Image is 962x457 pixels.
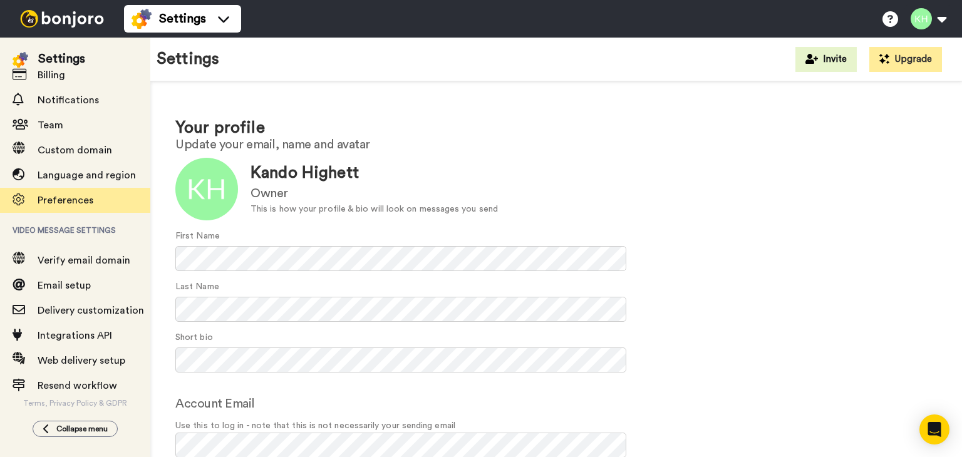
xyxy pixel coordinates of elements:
[795,47,857,72] button: Invite
[175,331,213,344] label: Short bio
[38,255,130,265] span: Verify email domain
[38,331,112,341] span: Integrations API
[38,145,112,155] span: Custom domain
[175,119,937,137] h1: Your profile
[38,280,91,290] span: Email setup
[56,424,108,434] span: Collapse menu
[157,50,219,68] h1: Settings
[13,52,28,68] img: settings-colored.svg
[33,421,118,437] button: Collapse menu
[38,195,93,205] span: Preferences
[132,9,152,29] img: settings-colored.svg
[251,203,498,216] div: This is how your profile & bio will look on messages you send
[38,381,117,391] span: Resend workflow
[869,47,942,72] button: Upgrade
[38,170,136,180] span: Language and region
[251,185,498,203] div: Owner
[38,50,85,68] div: Settings
[38,120,63,130] span: Team
[38,306,144,316] span: Delivery customization
[38,356,125,366] span: Web delivery setup
[175,138,937,151] h2: Update your email, name and avatar
[175,394,255,413] label: Account Email
[175,419,937,433] span: Use this to log in - note that this is not necessarily your sending email
[38,95,99,105] span: Notifications
[175,280,219,294] label: Last Name
[15,10,109,28] img: bj-logo-header-white.svg
[175,230,220,243] label: First Name
[38,70,65,80] span: Billing
[919,414,949,444] div: Open Intercom Messenger
[251,162,498,185] div: Kando Highett
[159,10,206,28] span: Settings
